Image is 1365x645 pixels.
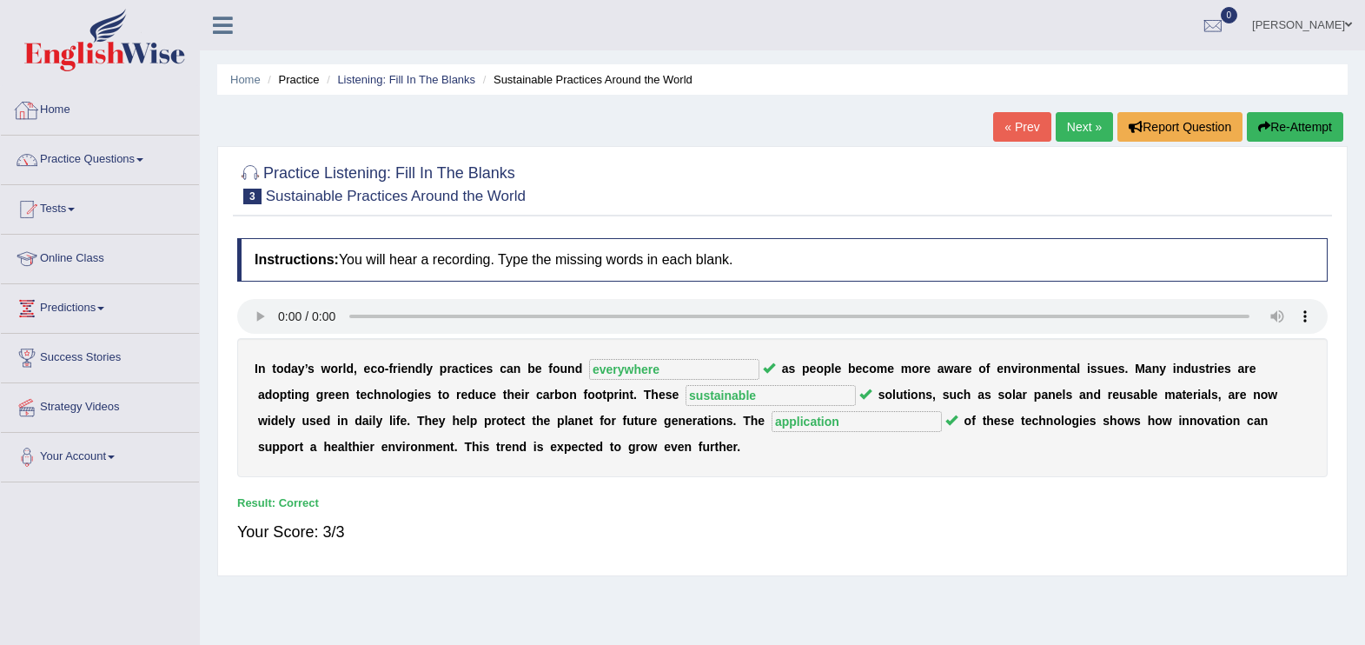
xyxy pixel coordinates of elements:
[465,362,469,376] b: t
[1145,362,1152,376] b: a
[377,362,385,376] b: o
[1090,362,1097,376] b: s
[1012,388,1016,402] b: l
[532,414,536,428] b: t
[938,362,944,376] b: a
[424,388,431,402] b: s
[998,388,1005,402] b: s
[1125,362,1129,376] b: .
[1205,362,1209,376] b: t
[1228,388,1235,402] b: a
[295,388,302,402] b: n
[600,414,604,428] b: f
[470,414,478,428] b: p
[442,388,450,402] b: o
[456,388,461,402] b: r
[398,362,401,376] b: i
[258,388,265,402] b: a
[589,414,593,428] b: t
[633,388,637,402] b: .
[957,388,964,402] b: c
[1023,388,1027,402] b: r
[393,362,397,376] b: r
[1070,362,1077,376] b: a
[291,362,298,376] b: a
[1034,388,1042,402] b: p
[1056,112,1113,142] a: Next »
[595,388,603,402] b: o
[255,362,258,376] b: I
[362,414,369,428] b: a
[237,238,1328,282] h4: You will hear a recording. Type the missing words in each blank.
[1224,362,1231,376] b: s
[639,414,646,428] b: u
[467,414,470,428] b: l
[1119,388,1127,402] b: u
[589,359,759,380] input: blank
[1201,388,1208,402] b: a
[1103,362,1111,376] b: u
[1,433,199,476] a: Your Account
[487,362,494,376] b: s
[287,388,291,402] b: t
[1214,362,1217,376] b: i
[255,252,339,267] b: Instructions:
[1247,112,1343,142] button: Re-Attempt
[1159,362,1166,376] b: y
[400,388,408,402] b: o
[878,388,885,402] b: s
[308,362,315,376] b: s
[440,362,447,376] b: p
[1197,388,1201,402] b: i
[330,362,338,376] b: o
[1004,388,1012,402] b: o
[473,362,480,376] b: c
[1117,112,1242,142] button: Report Question
[341,388,349,402] b: n
[1087,362,1090,376] b: i
[611,414,615,428] b: r
[438,388,442,402] b: t
[496,414,504,428] b: o
[568,414,575,428] b: a
[342,362,346,376] b: l
[1011,362,1018,376] b: v
[943,388,950,402] b: s
[944,362,954,376] b: w
[355,414,362,428] b: d
[602,388,606,402] b: t
[548,362,553,376] b: f
[659,388,666,402] b: e
[278,414,285,428] b: e
[1208,388,1211,402] b: l
[788,362,795,376] b: s
[268,414,271,428] b: i
[527,362,535,376] b: b
[810,362,817,376] b: e
[824,362,832,376] b: p
[364,362,371,376] b: e
[503,388,507,402] b: t
[569,388,577,402] b: n
[583,388,587,402] b: f
[977,388,984,402] b: a
[415,362,423,376] b: d
[514,388,521,402] b: e
[356,388,361,402] b: t
[298,362,305,376] b: y
[1217,362,1224,376] b: e
[280,388,288,402] b: p
[263,71,319,88] li: Practice
[816,362,824,376] b: o
[407,388,414,402] b: g
[1240,388,1247,402] b: e
[489,388,496,402] b: e
[521,414,526,428] b: t
[1063,388,1066,402] b: l
[258,414,268,428] b: w
[544,414,551,428] b: e
[965,362,972,376] b: e
[370,362,377,376] b: c
[634,414,639,428] b: t
[1033,362,1041,376] b: n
